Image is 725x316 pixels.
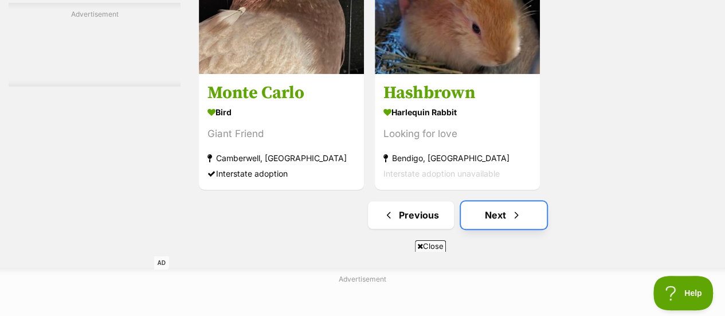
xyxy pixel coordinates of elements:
[9,3,181,87] div: Advertisement
[383,169,500,178] span: Interstate adoption unavailable
[207,166,355,181] div: Interstate adoption
[207,82,355,104] h3: Monte Carlo
[415,240,446,252] span: Close
[383,104,531,120] strong: Harlequin Rabbit
[207,150,355,166] strong: Camberwell, [GEOGRAPHIC_DATA]
[368,201,454,229] a: Previous page
[461,201,547,229] a: Next page
[383,126,531,142] div: Looking for love
[198,201,716,229] nav: Pagination
[383,82,531,104] h3: Hashbrown
[375,73,540,190] a: Hashbrown Harlequin Rabbit Looking for love Bendigo, [GEOGRAPHIC_DATA] Interstate adoption unavai...
[653,276,714,310] iframe: Help Scout Beacon - Open
[199,73,364,190] a: Monte Carlo Bird Giant Friend Camberwell, [GEOGRAPHIC_DATA] Interstate adoption
[362,310,363,310] iframe: Advertisement
[383,150,531,166] strong: Bendigo, [GEOGRAPHIC_DATA]
[154,256,169,270] span: AD
[207,104,355,120] strong: Bird
[207,126,355,142] div: Giant Friend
